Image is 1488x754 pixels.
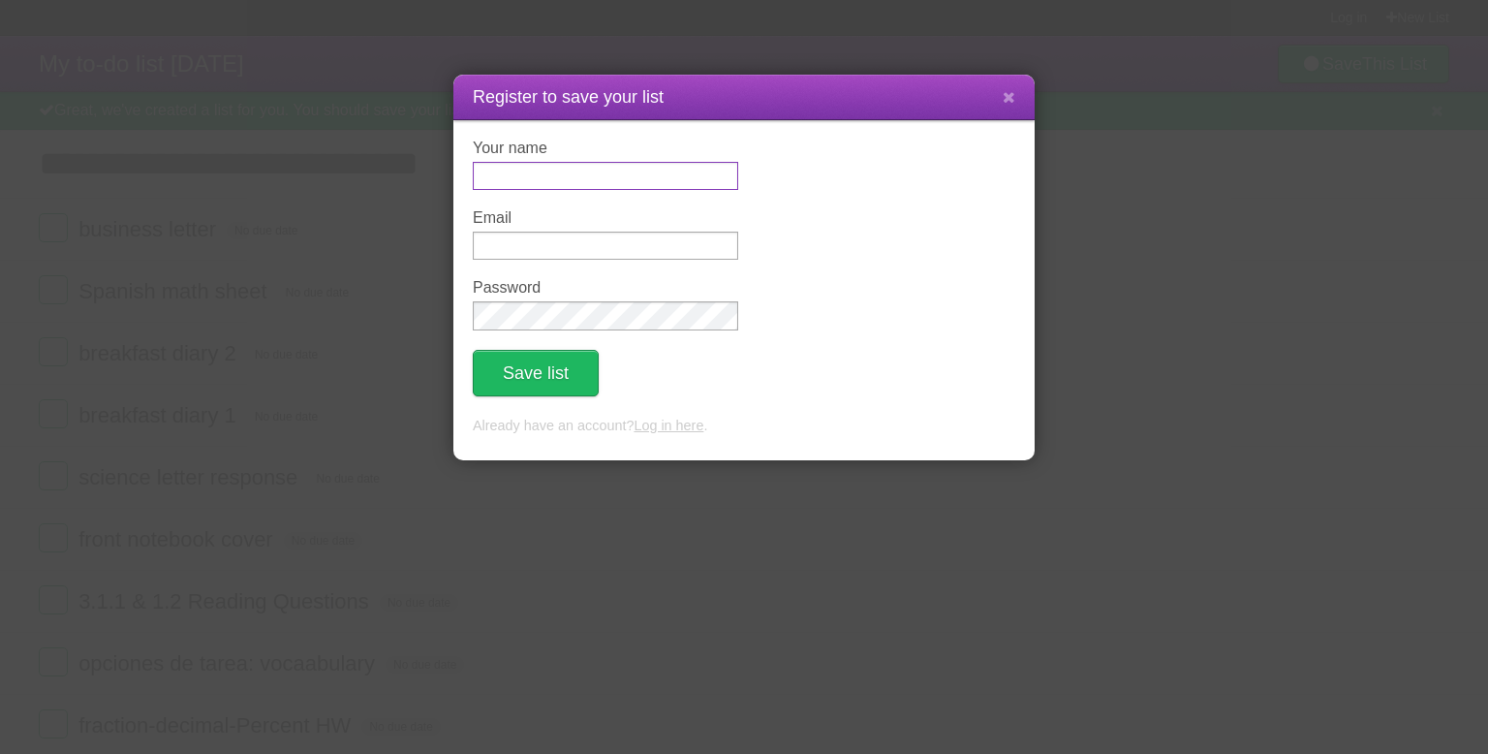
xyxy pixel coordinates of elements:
a: Log in here [634,418,703,433]
label: Your name [473,140,738,157]
label: Password [473,279,738,297]
label: Email [473,209,738,227]
h1: Register to save your list [473,84,1015,110]
p: Already have an account? . [473,416,1015,437]
button: Save list [473,350,599,396]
